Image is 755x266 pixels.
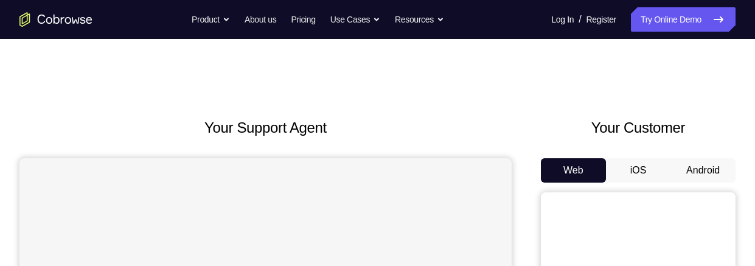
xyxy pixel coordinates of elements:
[291,7,315,32] a: Pricing
[541,158,606,183] button: Web
[606,158,671,183] button: iOS
[670,158,736,183] button: Android
[192,7,230,32] button: Product
[19,117,512,139] h2: Your Support Agent
[541,117,736,139] h2: Your Customer
[19,12,92,27] a: Go to the home page
[551,7,574,32] a: Log In
[579,12,581,27] span: /
[395,7,444,32] button: Resources
[631,7,736,32] a: Try Online Demo
[330,7,380,32] button: Use Cases
[245,7,276,32] a: About us
[586,7,616,32] a: Register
